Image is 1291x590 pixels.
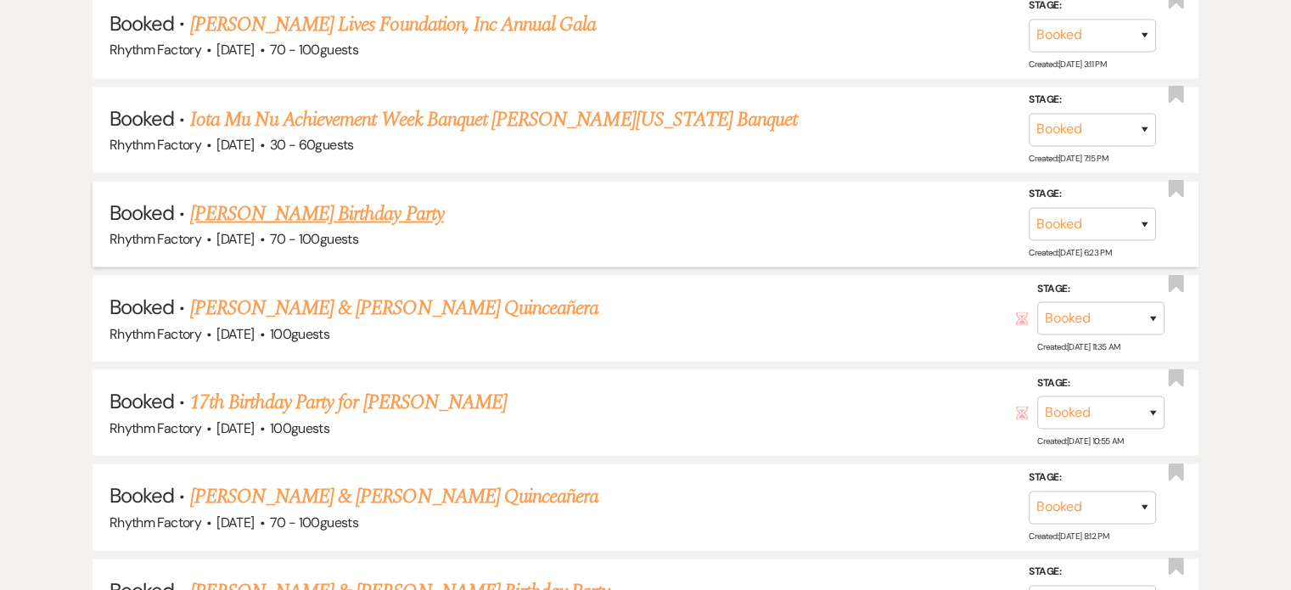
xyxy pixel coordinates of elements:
[109,387,174,413] span: Booked
[1029,185,1156,204] label: Stage:
[270,229,358,247] span: 70 - 100 guests
[216,135,254,153] span: [DATE]
[1037,374,1165,393] label: Stage:
[109,293,174,319] span: Booked
[190,292,599,323] a: [PERSON_NAME] & [PERSON_NAME] Quinceañera
[1029,563,1156,582] label: Stage:
[1029,59,1106,70] span: Created: [DATE] 3:11 PM
[270,41,358,59] span: 70 - 100 guests
[190,198,444,228] a: [PERSON_NAME] Birthday Party
[1037,435,1123,447] span: Created: [DATE] 10:55 AM
[190,104,798,134] a: Iota Mu Nu Achievement Week Banquet [PERSON_NAME][US_STATE] Banquet
[1029,531,1109,542] span: Created: [DATE] 8:12 PM
[190,386,507,417] a: 17th Birthday Party for [PERSON_NAME]
[1029,469,1156,487] label: Stage:
[109,135,201,153] span: Rhythm Factory
[190,480,599,511] a: [PERSON_NAME] & [PERSON_NAME] Quinceañera
[270,513,358,531] span: 70 - 100 guests
[109,419,201,436] span: Rhythm Factory
[190,9,597,40] a: [PERSON_NAME] Lives Foundation, Inc Annual Gala
[1029,153,1108,164] span: Created: [DATE] 7:15 PM
[1029,91,1156,110] label: Stage:
[216,41,254,59] span: [DATE]
[216,513,254,531] span: [DATE]
[216,324,254,342] span: [DATE]
[109,324,201,342] span: Rhythm Factory
[109,104,174,131] span: Booked
[109,41,201,59] span: Rhythm Factory
[216,229,254,247] span: [DATE]
[109,10,174,37] span: Booked
[109,513,201,531] span: Rhythm Factory
[109,199,174,225] span: Booked
[1029,247,1111,258] span: Created: [DATE] 6:23 PM
[109,481,174,508] span: Booked
[270,324,329,342] span: 100 guests
[270,135,354,153] span: 30 - 60 guests
[1037,280,1165,299] label: Stage:
[270,419,329,436] span: 100 guests
[1037,341,1120,352] span: Created: [DATE] 11:35 AM
[109,229,201,247] span: Rhythm Factory
[216,419,254,436] span: [DATE]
